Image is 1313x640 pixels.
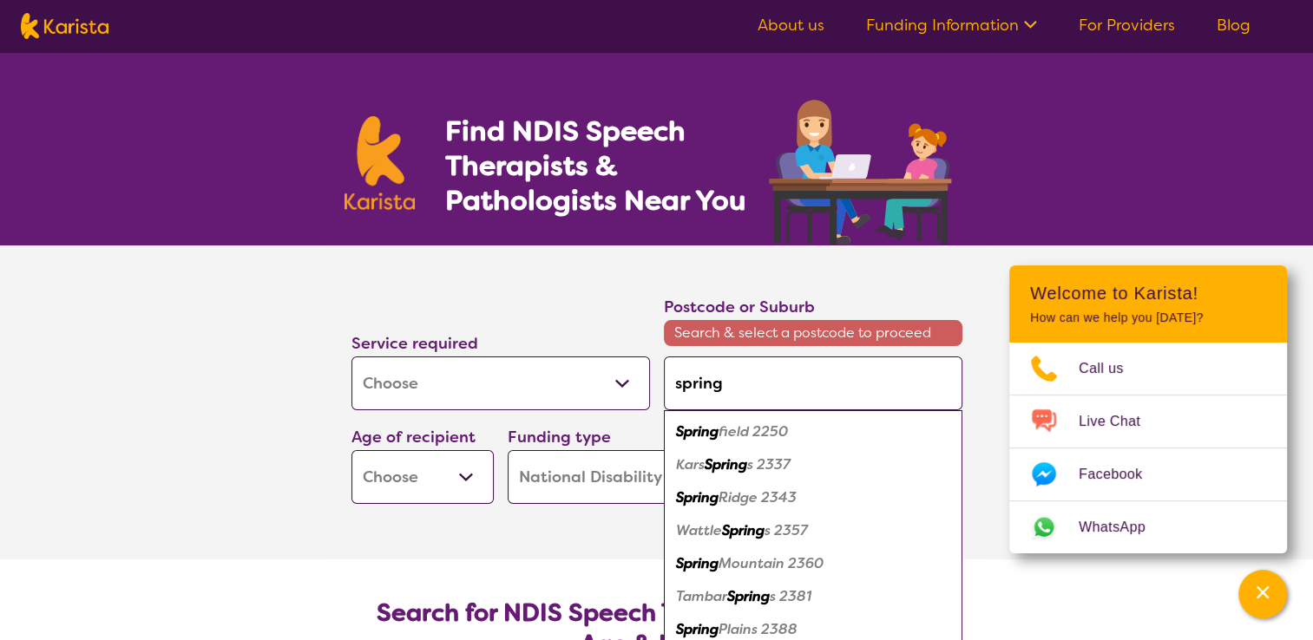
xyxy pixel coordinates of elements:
button: Channel Menu [1238,570,1287,618]
input: Type [664,356,962,410]
img: Karista logo [345,116,416,210]
em: Spring [676,488,719,506]
h2: Welcome to Karista! [1030,283,1266,304]
label: Service required [351,333,478,354]
ul: Choose channel [1009,343,1287,553]
em: Tambar [676,587,727,605]
em: Ridge 2343 [719,488,797,506]
em: s 2337 [747,455,791,473]
em: Mountain 2360 [719,554,824,572]
div: Spring Ridge 2343 [673,481,954,514]
a: About us [758,15,824,36]
div: Channel Menu [1009,265,1287,553]
a: For Providers [1079,15,1175,36]
div: Kars Springs 2337 [673,448,954,481]
em: field 2250 [719,422,788,441]
p: How can we help you [DATE]? [1030,310,1266,325]
img: speech-therapy [755,94,969,245]
div: Wattle Springs 2357 [673,514,954,547]
em: s 2357 [765,521,808,539]
span: Live Chat [1079,408,1161,434]
div: Springfield 2250 [673,415,954,448]
em: Kars [676,455,705,473]
span: Call us [1079,356,1145,382]
span: Facebook [1079,461,1163,487]
em: Wattle [676,521,722,539]
em: Spring [722,521,765,539]
a: Blog [1217,15,1251,36]
label: Funding type [508,427,611,447]
em: Plains 2388 [719,620,798,638]
div: Spring Mountain 2360 [673,547,954,580]
em: Spring [676,422,719,441]
img: Karista logo [21,13,108,39]
em: s 2381 [770,587,811,605]
div: Tambar Springs 2381 [673,580,954,613]
label: Postcode or Suburb [664,297,815,317]
em: Spring [727,587,770,605]
em: Spring [705,455,747,473]
a: Funding Information [866,15,1037,36]
em: Spring [676,554,719,572]
h1: Find NDIS Speech Therapists & Pathologists Near You [444,114,765,218]
span: WhatsApp [1079,514,1166,540]
a: Web link opens in a new tab. [1009,501,1287,553]
span: Search & select a postcode to proceed [664,320,962,346]
em: Spring [676,620,719,638]
label: Age of recipient [351,427,476,447]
